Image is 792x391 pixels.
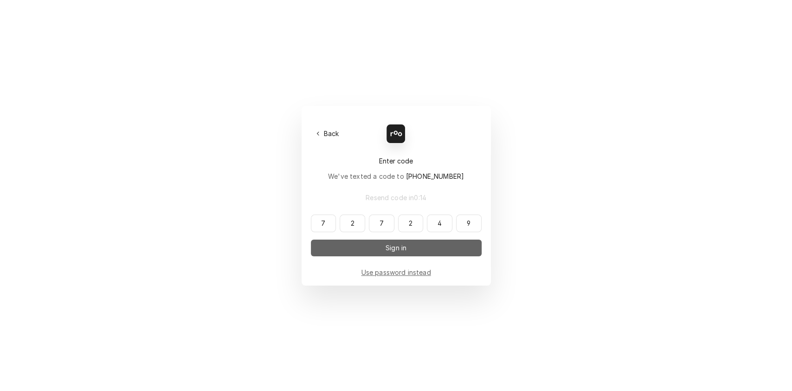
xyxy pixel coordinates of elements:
span: Resend code in 0 : 14 [364,193,428,202]
button: Back [311,127,345,140]
button: Resend code in0:14 [311,189,482,206]
span: Back [322,129,341,138]
span: to [397,172,464,180]
span: [PHONE_NUMBER] [406,172,464,180]
span: Sign in [384,243,408,253]
button: Sign in [311,240,482,256]
div: We've texted a code [328,171,464,181]
div: Enter code [311,156,482,166]
a: Go to Email and password form [361,267,431,277]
